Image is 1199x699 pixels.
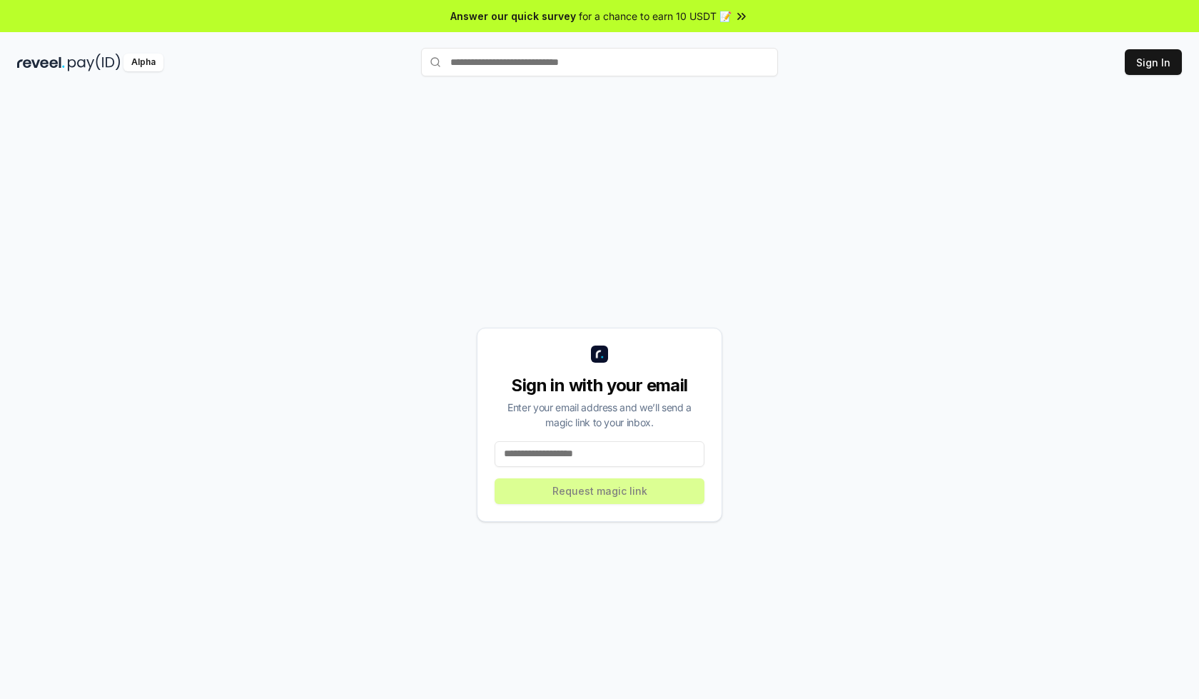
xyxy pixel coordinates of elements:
[68,54,121,71] img: pay_id
[17,54,65,71] img: reveel_dark
[495,400,704,430] div: Enter your email address and we’ll send a magic link to your inbox.
[123,54,163,71] div: Alpha
[591,346,608,363] img: logo_small
[450,9,576,24] span: Answer our quick survey
[495,374,704,397] div: Sign in with your email
[579,9,732,24] span: for a chance to earn 10 USDT 📝
[1125,49,1182,75] button: Sign In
